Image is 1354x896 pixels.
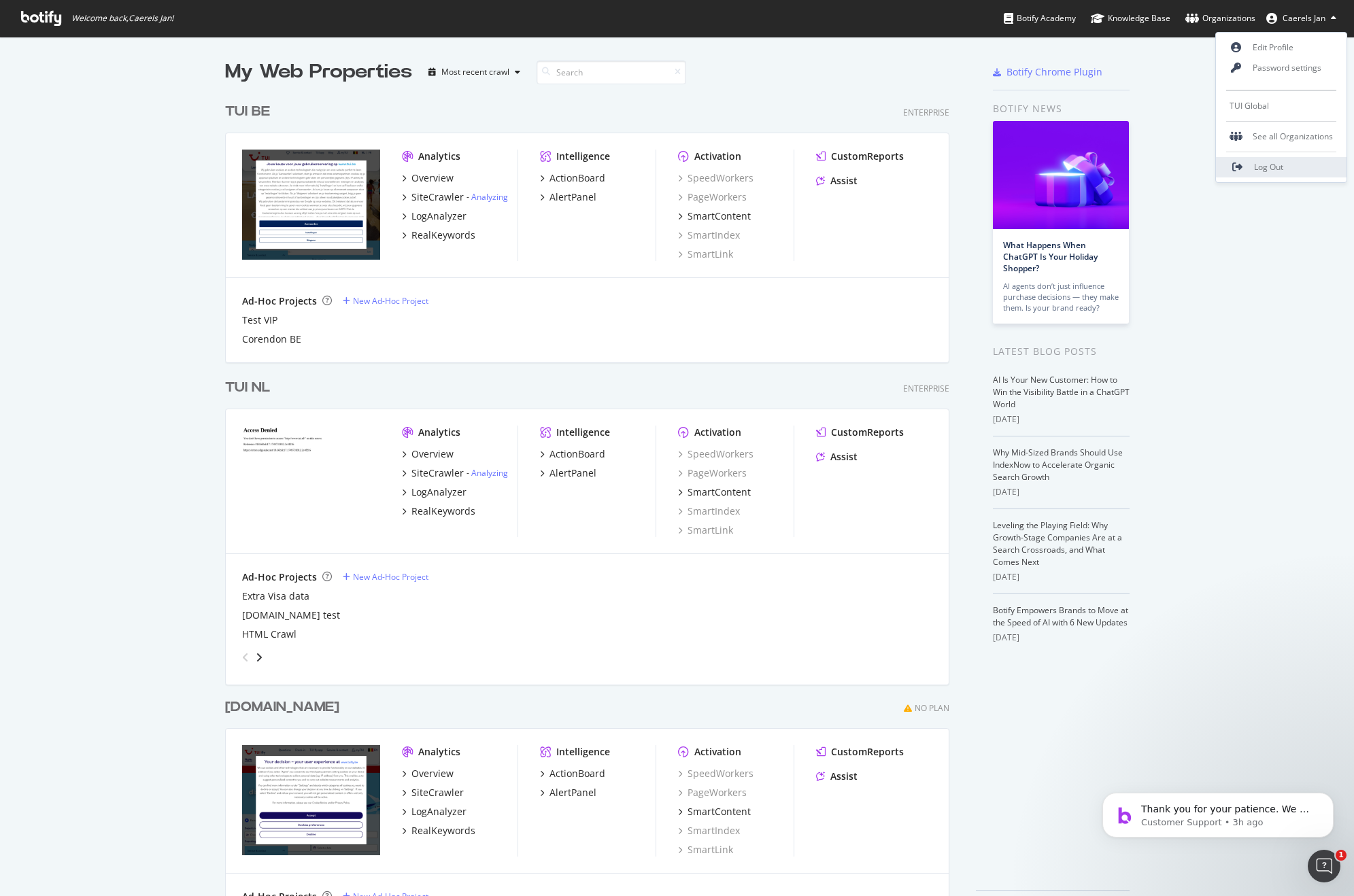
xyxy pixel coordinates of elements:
[1216,37,1347,58] a: Edit Profile
[540,447,605,461] a: ActionBoard
[537,61,686,84] input: Search
[402,504,475,518] a: RealKeywords
[556,426,610,439] div: Intelligence
[678,843,733,857] a: SmartLink
[225,102,275,122] a: TUI BE
[242,426,380,536] img: tui.nl
[441,68,509,76] div: Most recent crawl
[411,190,464,204] div: SiteCrawler
[1185,12,1255,25] div: Organizations
[353,295,428,307] div: New Ad-Hoc Project
[1216,126,1347,147] div: See all Organizations
[993,632,1130,644] div: [DATE]
[343,295,428,307] a: New Ad-Hoc Project
[1091,12,1170,25] div: Knowledge Base
[402,466,508,480] a: SiteCrawler- Analyzing
[678,171,754,185] div: SpeedWorkers
[467,191,508,203] div: -
[1004,12,1076,25] div: Botify Academy
[678,767,754,780] a: SpeedWorkers
[225,697,339,717] div: [DOMAIN_NAME]
[242,627,297,641] a: HTML Crawl
[993,486,1130,498] div: [DATE]
[678,466,747,480] a: PageWorkers
[816,770,858,783] a: Assist
[402,447,454,461] a: Overview
[242,313,277,327] div: Test VIP
[678,523,733,537] a: SmartLink
[402,805,467,819] a: LogAnalyzer
[1216,157,1347,177] a: Log Out
[411,504,475,518] div: RealKeywords
[467,467,508,479] div: -
[993,519,1122,568] a: Leveling the Playing Field: Why Growth-Stage Companies Are at a Search Crossroads, and What Comes...
[903,383,949,394] div: Enterprise
[915,702,949,714] div: No Plan
[540,767,605,780] a: ActionBoard
[549,767,605,780] div: ActionBoard
[540,466,596,480] a: AlertPanel
[549,190,596,204] div: AlertPanel
[411,466,464,480] div: SiteCrawler
[237,647,254,668] div: angle-left
[411,786,464,799] div: SiteCrawler
[549,466,596,480] div: AlertPanel
[1003,281,1119,313] div: AI agents don’t just influence purchase decisions — they make them. Is your brand ready?
[678,190,747,204] div: PageWorkers
[402,786,464,799] a: SiteCrawler
[993,413,1130,426] div: [DATE]
[1006,65,1102,79] div: Botify Chrome Plugin
[402,485,467,499] a: LogAnalyzer
[556,745,610,759] div: Intelligence
[678,447,754,461] a: SpeedWorkers
[225,697,345,717] a: [DOMAIN_NAME]
[242,745,380,855] img: tuifly.be
[993,604,1128,628] a: Botify Empowers Brands to Move at the Speed of AI with 6 New Updates
[1230,100,1269,111] span: TUI Global
[831,426,904,439] div: CustomReports
[993,374,1130,410] a: AI Is Your New Customer: How to Win the Visibility Battle in a ChatGPT World
[993,121,1129,229] img: What Happens When ChatGPT Is Your Holiday Shopper?
[540,171,605,185] a: ActionBoard
[1003,239,1098,274] a: What Happens When ChatGPT Is Your Holiday Shopper?
[678,247,733,261] a: SmartLink
[678,786,747,799] a: PageWorkers
[1255,7,1347,29] button: Caerels Jan
[830,450,858,464] div: Assist
[678,504,740,518] a: SmartIndex
[411,171,454,185] div: Overview
[549,447,605,461] div: ActionBoard
[418,150,460,163] div: Analytics
[402,767,454,780] a: Overview
[831,745,904,759] div: CustomReports
[225,378,275,398] a: TUI NL
[242,150,380,260] img: tui.be
[816,150,904,163] a: CustomReports
[242,332,301,346] a: Corendon BE
[402,824,475,838] a: RealKeywords
[225,58,412,86] div: My Web Properties
[816,745,904,759] a: CustomReports
[694,426,741,439] div: Activation
[471,191,508,203] a: Analyzing
[242,589,309,603] a: Extra Visa data
[242,294,317,308] div: Ad-Hoc Projects
[688,209,751,223] div: SmartContent
[411,824,475,838] div: RealKeywords
[402,171,454,185] a: Overview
